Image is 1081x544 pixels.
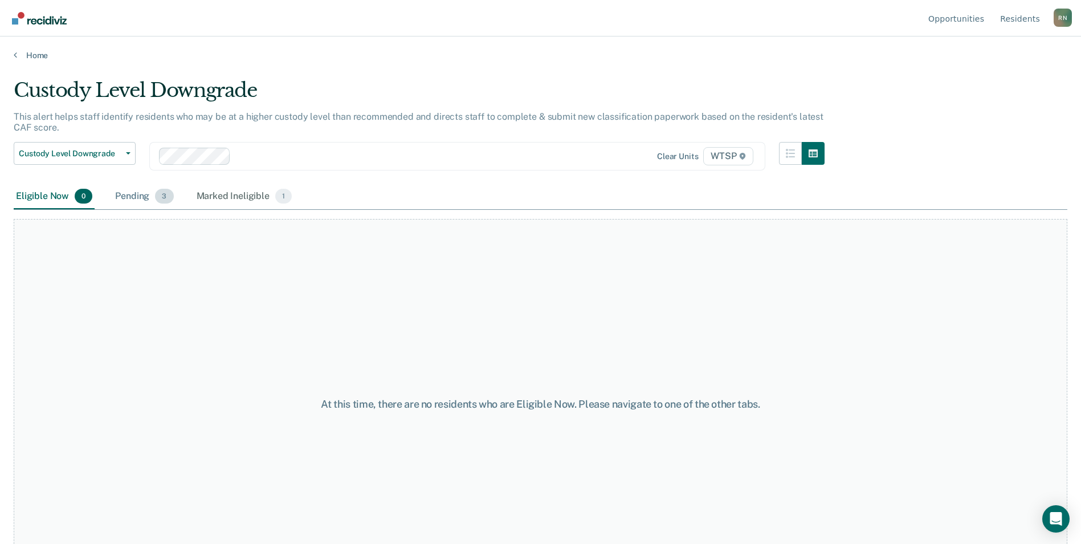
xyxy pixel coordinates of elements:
[14,142,136,165] button: Custody Level Downgrade
[1054,9,1072,27] button: Profile dropdown button
[278,398,804,411] div: At this time, there are no residents who are Eligible Now. Please navigate to one of the other tabs.
[155,189,173,204] span: 3
[19,149,121,159] span: Custody Level Downgrade
[703,147,753,165] span: WTSP
[14,79,825,111] div: Custody Level Downgrade
[1054,9,1072,27] div: R N
[14,184,95,209] div: Eligible Now0
[657,152,699,161] div: Clear units
[75,189,92,204] span: 0
[12,12,67,25] img: Recidiviz
[194,184,295,209] div: Marked Ineligible1
[14,111,823,133] p: This alert helps staff identify residents who may be at a higher custody level than recommended a...
[14,50,1067,60] a: Home
[275,189,292,204] span: 1
[113,184,176,209] div: Pending3
[1042,505,1070,533] div: Open Intercom Messenger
